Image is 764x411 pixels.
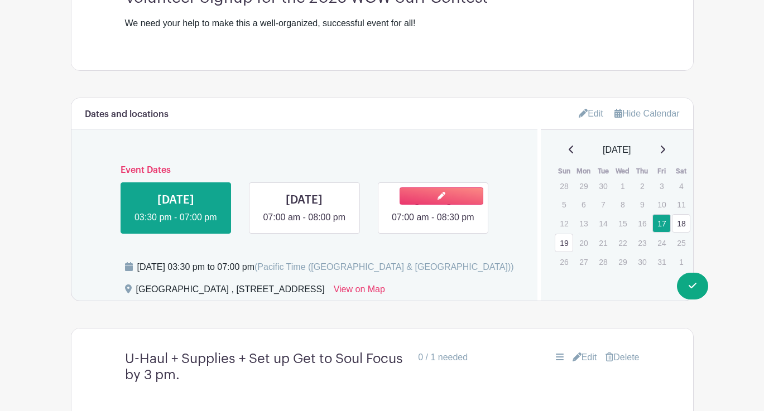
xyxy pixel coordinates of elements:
[574,166,593,177] th: Mon
[613,234,632,252] p: 22
[652,166,671,177] th: Fri
[554,166,574,177] th: Sun
[555,234,573,252] a: 19
[672,253,690,270] p: 1
[606,351,639,364] a: Delete
[137,260,514,274] div: [DATE] 03:30 pm to 07:00 pm
[555,253,573,270] p: 26
[112,165,498,176] h6: Event Dates
[652,214,671,233] a: 17
[574,215,593,232] p: 13
[136,283,325,301] div: [GEOGRAPHIC_DATA] , [STREET_ADDRESS]
[555,196,573,213] p: 5
[555,215,573,232] p: 12
[418,351,468,364] div: 0 / 1 needed
[574,253,593,270] p: 27
[632,166,652,177] th: Thu
[254,262,514,272] span: (Pacific Time ([GEOGRAPHIC_DATA] & [GEOGRAPHIC_DATA]))
[633,215,651,232] p: 16
[594,234,612,252] p: 21
[594,215,612,232] p: 14
[574,234,593,252] p: 20
[652,177,671,195] p: 3
[672,196,690,213] p: 11
[125,351,410,383] h4: U-Haul + Supplies + Set up Get to Soul Focus by 3 pm.
[334,283,385,301] a: View on Map
[672,234,690,252] p: 25
[574,177,593,195] p: 29
[593,166,613,177] th: Tue
[633,234,651,252] p: 23
[594,177,612,195] p: 30
[652,196,671,213] p: 10
[613,215,632,232] p: 15
[85,109,169,120] h6: Dates and locations
[633,253,651,270] p: 30
[603,143,631,157] span: [DATE]
[672,214,690,233] a: 18
[613,196,632,213] p: 8
[613,253,632,270] p: 29
[574,196,593,213] p: 6
[125,17,640,30] div: We need your help to make this a well-organized, successful event for all!
[555,177,573,195] p: 28
[633,177,651,195] p: 2
[614,109,679,118] a: Hide Calendar
[613,166,632,177] th: Wed
[594,196,612,213] p: 7
[671,166,691,177] th: Sat
[594,253,612,270] p: 28
[652,253,671,270] p: 31
[573,351,597,364] a: Edit
[652,234,671,252] p: 24
[579,104,603,123] a: Edit
[633,196,651,213] p: 9
[672,177,690,195] p: 4
[613,177,632,195] p: 1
